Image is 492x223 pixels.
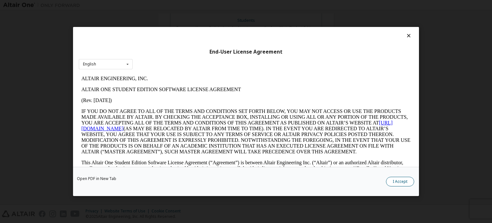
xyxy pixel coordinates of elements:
[3,24,332,30] p: (Rev. [DATE])
[3,3,332,8] p: ALTAIR ENGINEERING, INC.
[3,13,332,19] p: ALTAIR ONE STUDENT EDITION SOFTWARE LICENSE AGREEMENT
[77,177,116,181] a: Open PDF in New Tab
[3,35,332,81] p: IF YOU DO NOT AGREE TO ALL OF THE TERMS AND CONDITIONS SET FORTH BELOW, YOU MAY NOT ACCESS OR USE...
[386,177,414,186] button: I Accept
[79,49,413,55] div: End-User License Agreement
[3,87,332,110] p: This Altair One Student Edition Software License Agreement (“Agreement”) is between Altair Engine...
[3,47,314,58] a: [URL][DOMAIN_NAME]
[83,62,96,66] div: English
